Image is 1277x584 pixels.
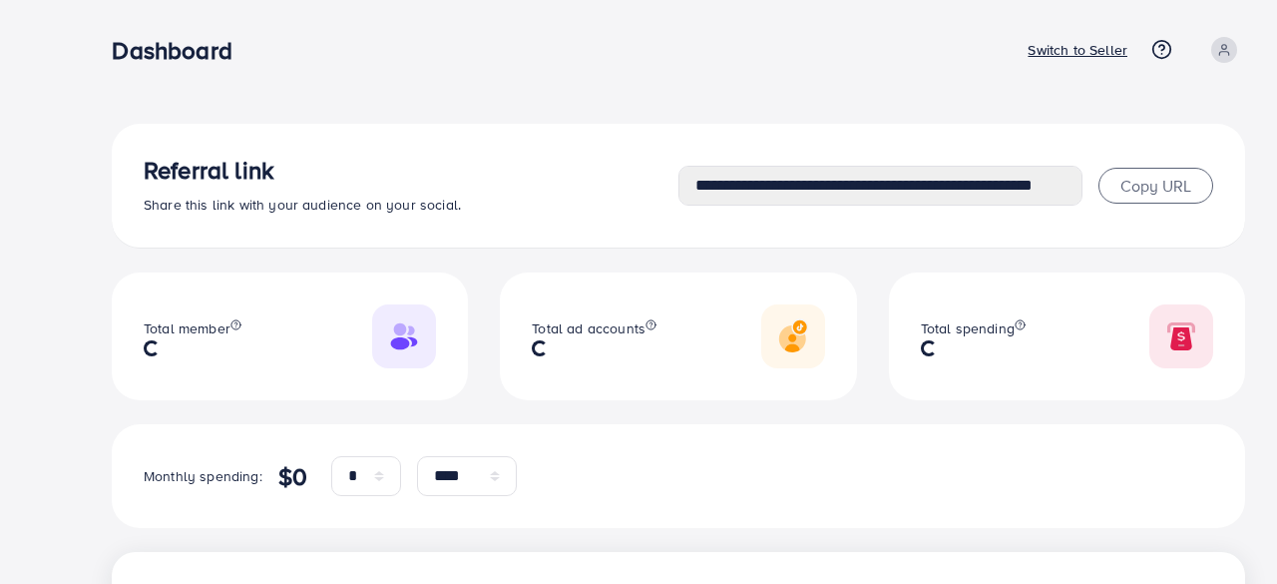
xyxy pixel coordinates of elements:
[372,304,436,368] img: Responsive image
[921,318,1015,338] span: Total spending
[144,318,230,338] span: Total member
[112,36,247,65] h3: Dashboard
[1149,304,1213,368] img: Responsive image
[532,318,645,338] span: Total ad accounts
[144,156,678,185] h3: Referral link
[278,462,307,491] h4: $0
[1098,168,1213,204] button: Copy URL
[761,304,825,368] img: Responsive image
[1120,175,1191,197] span: Copy URL
[1028,38,1127,62] p: Switch to Seller
[144,195,461,215] span: Share this link with your audience on your social.
[144,464,262,488] p: Monthly spending:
